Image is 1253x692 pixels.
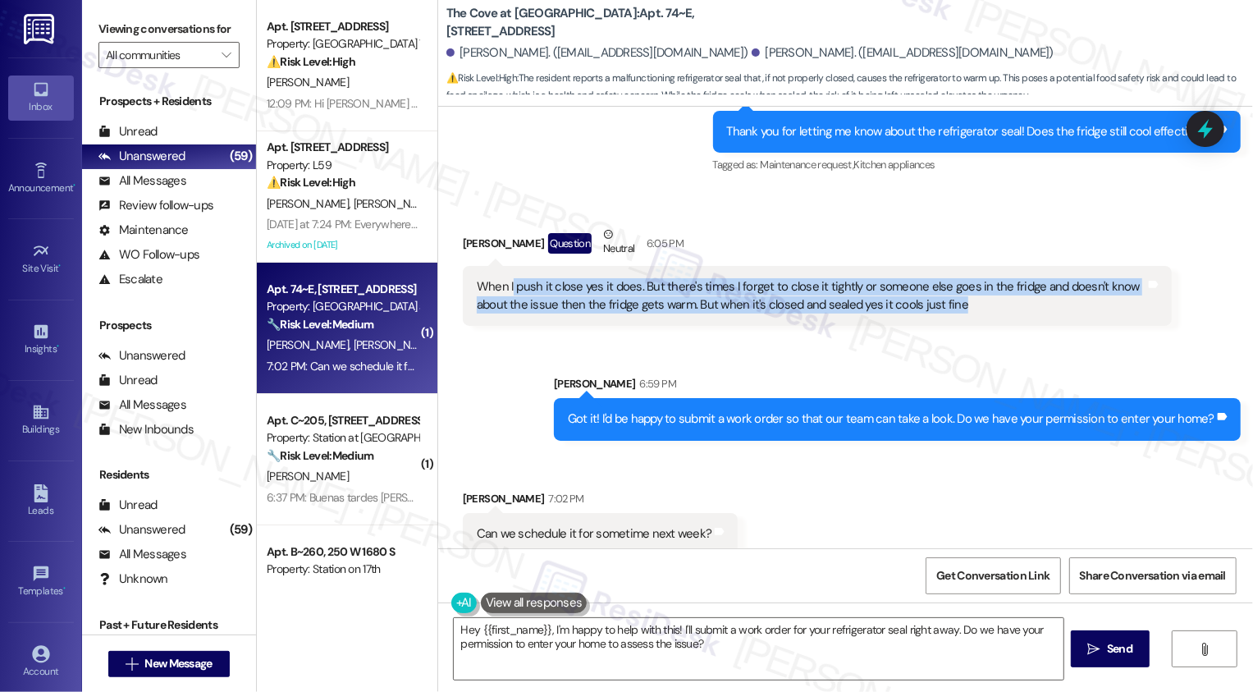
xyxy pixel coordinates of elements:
[98,16,240,42] label: Viewing conversations for
[446,71,517,85] strong: ⚠️ Risk Level: High
[463,226,1172,266] div: [PERSON_NAME]
[98,271,162,288] div: Escalate
[126,658,138,671] i: 
[98,123,158,140] div: Unread
[82,616,256,634] div: Past + Future Residents
[98,571,168,588] div: Unknown
[98,521,185,538] div: Unanswered
[98,172,186,190] div: All Messages
[454,618,1063,680] textarea: To enrich screen reader interactions, please activate Accessibility in Grammarly extension settings
[106,42,213,68] input: All communities
[63,583,66,594] span: •
[222,48,231,62] i: 
[267,359,524,373] div: 7:02 PM: Can we schedule it for sometime next week?
[446,5,775,40] b: The Cove at [GEOGRAPHIC_DATA]: Apt. 74~E, [STREET_ADDRESS]
[936,567,1050,584] span: Get Conversation Link
[24,14,57,44] img: ResiDesk Logo
[544,490,583,507] div: 7:02 PM
[267,35,418,53] div: Property: [GEOGRAPHIC_DATA] Townhomes
[267,317,373,332] strong: 🔧 Risk Level: Medium
[108,651,230,677] button: New Message
[713,153,1242,176] div: Tagged as:
[267,157,418,174] div: Property: L59
[1088,643,1100,656] i: 
[1069,557,1237,594] button: Share Conversation via email
[8,398,74,442] a: Buildings
[477,525,712,543] div: Can we schedule it for sometime next week?
[446,44,748,62] div: [PERSON_NAME]. ([EMAIL_ADDRESS][DOMAIN_NAME])
[8,479,74,524] a: Leads
[267,448,373,463] strong: 🔧 Risk Level: Medium
[477,278,1146,314] div: When I push it close yes it does. But there's times I forget to close it tightly or someone else ...
[98,546,186,563] div: All Messages
[267,281,418,298] div: Apt. 74~E, [STREET_ADDRESS]
[82,317,256,334] div: Prospects
[853,158,935,172] span: Kitchen appliances
[98,347,185,364] div: Unanswered
[267,490,1054,505] div: 6:37 PM: Buenas tardes [PERSON_NAME], deseo que me confírmeme si es necesario remover una jardine...
[1107,640,1132,658] span: Send
[548,233,592,254] div: Question
[98,396,186,414] div: All Messages
[57,341,59,352] span: •
[267,18,418,35] div: Apt. [STREET_ADDRESS]
[98,222,189,239] div: Maintenance
[98,246,199,264] div: WO Follow-ups
[98,421,194,438] div: New Inbounds
[727,123,1215,140] div: Thank you for letting me know about the refrigerator seal! Does the fridge still cool effectively?
[267,429,418,447] div: Property: Station at [GEOGRAPHIC_DATA][PERSON_NAME]
[82,466,256,483] div: Residents
[636,375,676,392] div: 6:59 PM
[73,180,75,191] span: •
[1199,643,1211,656] i: 
[267,337,354,352] span: [PERSON_NAME]
[267,298,418,315] div: Property: [GEOGRAPHIC_DATA] at [GEOGRAPHIC_DATA]
[760,158,853,172] span: Maintenance request ,
[98,497,158,514] div: Unread
[353,337,435,352] span: [PERSON_NAME]
[8,76,74,120] a: Inbox
[8,318,74,362] a: Insights •
[463,490,739,513] div: [PERSON_NAME]
[98,372,158,389] div: Unread
[267,412,418,429] div: Apt. C~205, [STREET_ADDRESS]
[226,144,256,169] div: (59)
[926,557,1060,594] button: Get Conversation Link
[353,196,440,211] span: [PERSON_NAME]
[568,410,1214,428] div: Got it! I'd be happy to submit a work order so that our team can take a look. Do we have your per...
[643,235,684,252] div: 6:05 PM
[8,560,74,604] a: Templates •
[267,75,349,89] span: [PERSON_NAME]
[98,148,185,165] div: Unanswered
[267,139,418,156] div: Apt. [STREET_ADDRESS]
[265,235,420,255] div: Archived on [DATE]
[267,54,355,69] strong: ⚠️ Risk Level: High
[600,226,638,260] div: Neutral
[82,93,256,110] div: Prospects + Residents
[144,655,212,672] span: New Message
[267,561,418,578] div: Property: Station on 17th
[554,375,1241,398] div: [PERSON_NAME]
[8,237,74,282] a: Site Visit •
[8,640,74,685] a: Account
[267,469,349,483] span: [PERSON_NAME]
[446,70,1253,105] span: : The resident reports a malfunctioning refrigerator seal that, if not properly closed, causes th...
[267,196,354,211] span: [PERSON_NAME]
[98,197,213,214] div: Review follow-ups
[1071,630,1150,667] button: Send
[267,175,355,190] strong: ⚠️ Risk Level: High
[267,543,418,561] div: Apt. B~260, 250 W 1680 S
[226,517,256,543] div: (59)
[752,44,1054,62] div: [PERSON_NAME]. ([EMAIL_ADDRESS][DOMAIN_NAME])
[1080,567,1226,584] span: Share Conversation via email
[59,260,62,272] span: •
